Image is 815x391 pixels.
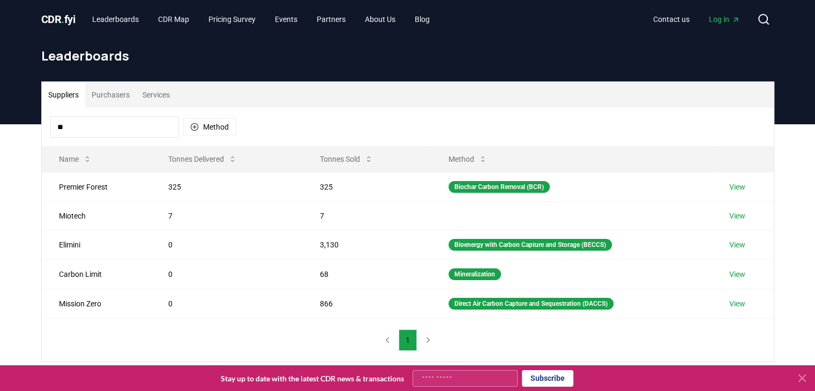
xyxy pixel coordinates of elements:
h1: Leaderboards [41,47,774,64]
a: View [729,269,745,280]
div: Direct Air Carbon Capture and Sequestration (DACCS) [448,298,614,310]
td: 0 [151,230,303,259]
td: 866 [303,289,431,318]
div: Bioenergy with Carbon Capture and Storage (BECCS) [448,239,612,251]
a: Blog [406,10,438,29]
a: Leaderboards [84,10,147,29]
td: Miotech [42,201,152,230]
td: 325 [151,172,303,201]
a: View [729,239,745,250]
button: Suppliers [42,82,85,108]
td: Carbon Limit [42,259,152,289]
nav: Main [84,10,438,29]
td: Mission Zero [42,289,152,318]
span: CDR fyi [41,13,76,26]
button: 1 [399,329,417,351]
button: Services [136,82,176,108]
a: CDR.fyi [41,12,76,27]
button: Tonnes Delivered [160,148,245,170]
a: About Us [356,10,404,29]
button: Tonnes Sold [311,148,382,170]
td: Premier Forest [42,172,152,201]
a: Pricing Survey [200,10,264,29]
td: 7 [151,201,303,230]
nav: Main [645,10,749,29]
span: . [61,13,64,26]
div: Biochar Carbon Removal (BCR) [448,181,550,193]
td: 0 [151,289,303,318]
td: 325 [303,172,431,201]
button: Method [183,118,236,136]
a: CDR Map [149,10,198,29]
a: View [729,298,745,309]
button: Purchasers [85,82,136,108]
button: Method [440,148,496,170]
a: View [729,210,745,221]
a: Log in [700,10,749,29]
button: Name [50,148,100,170]
span: Log in [709,14,740,25]
a: Partners [308,10,354,29]
td: Elimini [42,230,152,259]
a: Contact us [645,10,698,29]
td: 68 [303,259,431,289]
a: Events [266,10,306,29]
div: Mineralization [448,268,501,280]
td: 3,130 [303,230,431,259]
td: 0 [151,259,303,289]
td: 7 [303,201,431,230]
a: View [729,182,745,192]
